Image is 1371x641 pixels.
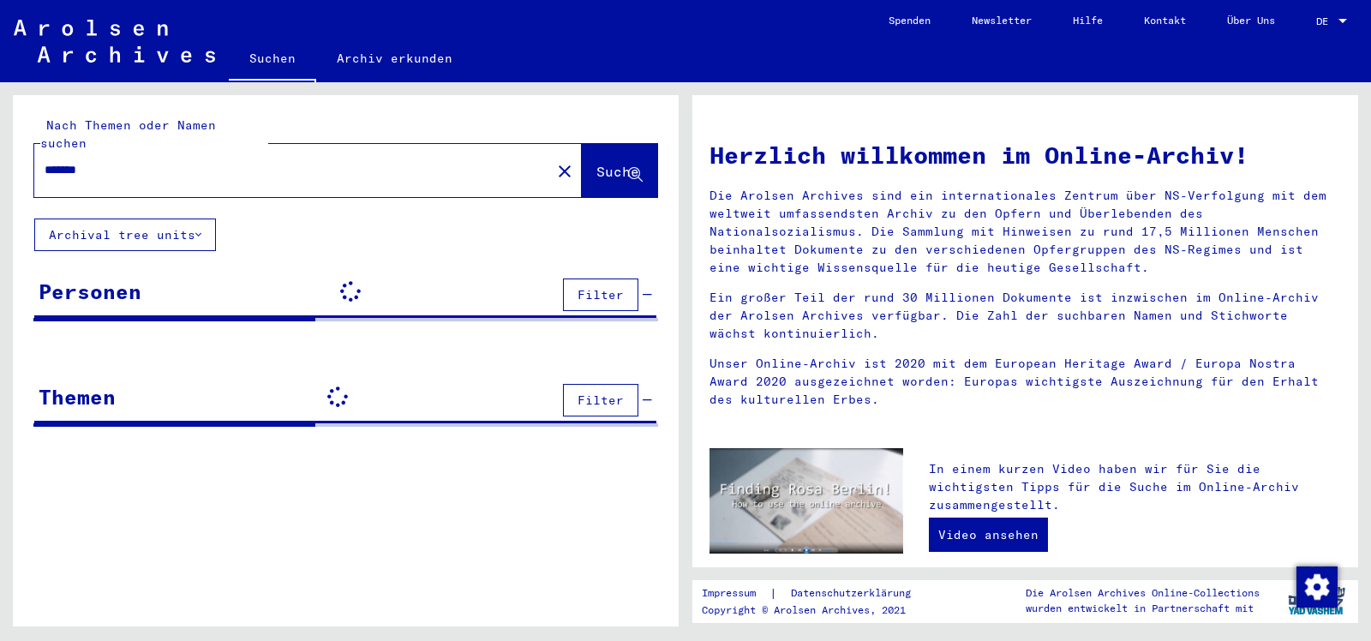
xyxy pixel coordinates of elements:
h1: Herzlich willkommen im Online-Archiv! [709,137,1341,173]
span: DE [1316,15,1335,27]
a: Datenschutzerklärung [777,584,931,602]
p: Ein großer Teil der rund 30 Millionen Dokumente ist inzwischen im Online-Archiv der Arolsen Archi... [709,289,1341,343]
img: video.jpg [709,448,903,554]
img: Arolsen_neg.svg [14,20,215,63]
mat-icon: close [554,161,575,182]
mat-label: Nach Themen oder Namen suchen [40,117,216,151]
span: Filter [578,392,624,408]
a: Suchen [229,38,316,82]
a: Archiv erkunden [316,38,473,79]
p: In einem kurzen Video haben wir für Sie die wichtigsten Tipps für die Suche im Online-Archiv zusa... [929,460,1341,514]
a: Impressum [702,584,769,602]
p: Copyright © Arolsen Archives, 2021 [702,602,931,618]
p: wurden entwickelt in Partnerschaft mit [1026,601,1260,616]
a: Video ansehen [929,518,1048,552]
img: Zustimmung ändern [1296,566,1338,608]
p: Unser Online-Archiv ist 2020 mit dem European Heritage Award / Europa Nostra Award 2020 ausgezeic... [709,355,1341,409]
span: Suche [596,163,639,180]
p: Die Arolsen Archives sind ein internationales Zentrum über NS-Verfolgung mit dem weltweit umfasse... [709,187,1341,277]
div: | [702,584,931,602]
button: Clear [548,153,582,188]
div: Themen [39,381,116,412]
button: Filter [563,384,638,416]
button: Suche [582,144,657,197]
button: Filter [563,279,638,311]
button: Archival tree units [34,219,216,251]
div: Personen [39,276,141,307]
span: Filter [578,287,624,303]
p: Die Arolsen Archives Online-Collections [1026,585,1260,601]
img: yv_logo.png [1284,579,1349,622]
